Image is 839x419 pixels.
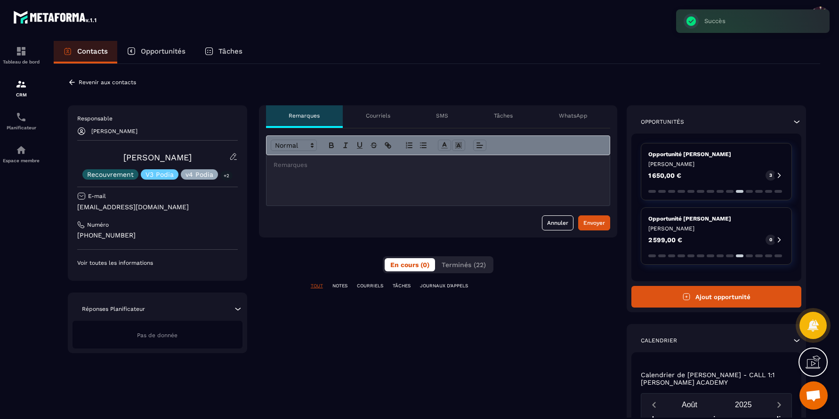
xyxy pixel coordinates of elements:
p: Numéro [87,221,109,229]
p: Recouvrement [87,171,134,178]
p: [PHONE_NUMBER] [77,231,238,240]
p: [PERSON_NAME] [91,128,137,134]
p: Tableau de bord [2,59,40,64]
span: En cours (0) [390,261,429,269]
p: Revenir aux contacts [79,79,136,86]
a: formationformationCRM [2,71,40,104]
p: 1 650,00 € [648,172,681,179]
a: formationformationTableau de bord [2,39,40,71]
a: Contacts [54,41,117,63]
img: formation [16,79,27,90]
div: Envoyer [583,218,605,228]
p: Calendrier de [PERSON_NAME] - CALL 1:1 [PERSON_NAME] ACADEMY [641,371,792,386]
p: TÂCHES [393,283,411,289]
p: Remarques [289,112,320,119]
p: WhatsApp [559,112,588,119]
button: Annuler [542,215,573,230]
p: Contacts [77,47,108,55]
p: JOURNAUX D'APPELS [420,283,468,289]
p: 2 599,00 € [648,237,682,243]
a: Ouvrir le chat [799,381,828,410]
button: En cours (0) [385,258,435,271]
button: Previous month [645,398,662,411]
a: Opportunités [117,41,195,63]
a: Tâches [195,41,252,63]
a: [PERSON_NAME] [123,152,192,162]
p: Opportunité [PERSON_NAME] [648,215,784,222]
button: Envoyer [578,215,610,230]
p: Réponses Planificateur [82,305,145,313]
button: Terminés (22) [436,258,492,271]
img: formation [16,46,27,57]
p: V3 Podia [145,171,174,178]
button: Ajout opportunité [631,286,801,308]
button: Open months overlay [662,396,716,413]
p: [PERSON_NAME] [648,160,784,168]
p: 3 [769,172,772,179]
p: SMS [436,112,448,119]
p: [PERSON_NAME] [648,225,784,232]
p: Calendrier [641,337,677,344]
button: Next month [770,398,788,411]
span: Pas de donnée [137,332,177,339]
p: Courriels [366,112,390,119]
a: automationsautomationsEspace membre [2,137,40,170]
p: Tâches [218,47,242,55]
p: Opportunité [PERSON_NAME] [648,150,784,158]
p: Opportunités [141,47,186,55]
img: logo [13,8,98,25]
a: schedulerschedulerPlanificateur [2,104,40,137]
p: Responsable [77,115,238,122]
span: Terminés (22) [442,261,486,269]
p: 0 [769,237,772,243]
p: NOTES [332,283,347,289]
p: v4 Podia [186,171,213,178]
p: Tâches [494,112,513,119]
p: Espace membre [2,158,40,163]
p: Planificateur [2,125,40,130]
img: automations [16,144,27,156]
img: scheduler [16,111,27,123]
p: Opportunités [641,118,684,126]
p: TOUT [311,283,323,289]
button: Open years overlay [717,396,770,413]
p: Voir toutes les informations [77,259,238,267]
p: E-mail [88,192,106,200]
p: COURRIELS [357,283,383,289]
p: +2 [220,171,233,181]
p: CRM [2,92,40,97]
p: [EMAIL_ADDRESS][DOMAIN_NAME] [77,203,238,212]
